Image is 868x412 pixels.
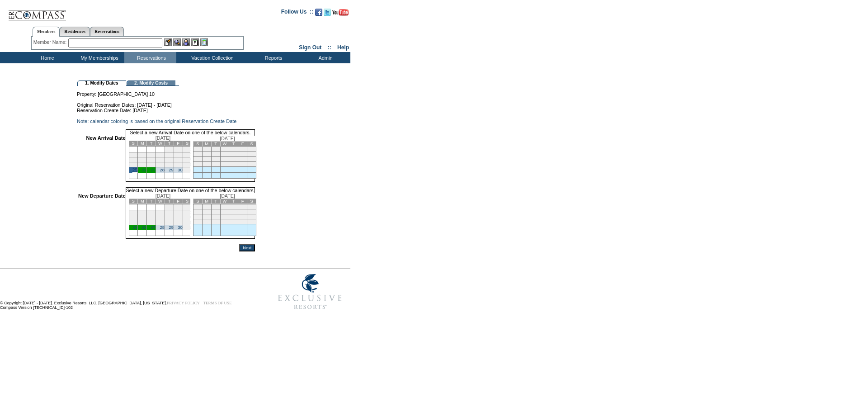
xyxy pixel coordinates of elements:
[193,142,202,147] td: S
[298,52,350,63] td: Admin
[220,142,229,147] td: W
[138,152,147,157] td: 5
[211,152,220,157] td: 10
[239,244,255,251] input: Next
[165,215,174,220] td: 15
[138,162,147,167] td: 19
[229,152,238,157] td: 12
[156,152,165,157] td: 7
[138,199,147,204] td: M
[200,38,208,46] img: b_calculator.gif
[151,168,156,172] a: 27
[156,157,165,162] td: 14
[193,214,202,219] td: 15
[193,162,202,167] td: 22
[220,152,229,157] td: 11
[193,152,202,157] td: 8
[238,214,247,219] td: 20
[183,225,192,230] td: 31
[229,157,238,162] td: 19
[78,193,126,239] td: New Departure Date
[129,152,138,157] td: 4
[211,157,220,162] td: 17
[193,209,202,214] td: 8
[220,147,229,152] td: 4
[211,209,220,214] td: 10
[193,147,202,152] td: 1
[202,157,211,162] td: 16
[315,11,322,17] a: Become our fan on Facebook
[332,11,349,17] a: Subscribe to our YouTube Channel
[183,141,192,146] td: S
[211,204,220,209] td: 3
[247,214,256,219] td: 21
[174,199,183,204] td: F
[77,108,255,113] td: Reservation Create Date: [DATE]
[147,162,156,167] td: 20
[193,199,202,204] td: S
[238,142,247,147] td: F
[220,136,235,141] span: [DATE]
[165,210,174,215] td: 8
[147,141,156,146] td: T
[174,210,183,215] td: 9
[147,210,156,215] td: 6
[72,52,124,63] td: My Memberships
[174,215,183,220] td: 16
[247,209,256,214] td: 14
[238,147,247,152] td: 6
[229,219,238,224] td: 26
[299,44,321,51] a: Sign Out
[183,210,192,215] td: 10
[165,199,174,204] td: T
[238,157,247,162] td: 20
[220,204,229,209] td: 4
[156,135,171,141] span: [DATE]
[174,147,183,152] td: 2
[202,152,211,157] td: 9
[129,162,138,167] td: 18
[138,220,147,225] td: 19
[203,301,232,305] a: TERMS OF USE
[238,219,247,224] td: 27
[328,44,331,51] span: ::
[138,215,147,220] td: 12
[165,152,174,157] td: 8
[178,168,182,172] a: 30
[211,199,220,204] td: T
[183,215,192,220] td: 17
[156,199,165,204] td: W
[238,209,247,214] td: 13
[183,152,192,157] td: 10
[229,204,238,209] td: 5
[164,38,172,46] img: b_edit.gif
[129,220,138,225] td: 18
[165,147,174,152] td: 1
[147,157,156,162] td: 13
[238,152,247,157] td: 13
[77,86,255,97] td: Property: [GEOGRAPHIC_DATA] 10
[174,141,183,146] td: F
[229,147,238,152] td: 5
[156,193,171,199] span: [DATE]
[183,204,192,210] td: 3
[281,8,313,19] td: Follow Us ::
[183,167,192,173] td: 31
[332,9,349,16] img: Subscribe to our YouTube Channel
[165,157,174,162] td: 15
[127,81,175,86] td: 2. Modify Costs
[156,141,165,146] td: W
[229,199,238,204] td: T
[211,219,220,224] td: 24
[202,142,211,147] td: M
[247,219,256,224] td: 28
[202,214,211,219] td: 16
[173,38,181,46] img: View
[202,162,211,167] td: 23
[78,135,126,182] td: New Arrival Date
[269,269,350,314] img: Exclusive Resorts
[211,214,220,219] td: 17
[183,199,192,204] td: S
[220,209,229,214] td: 11
[147,215,156,220] td: 13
